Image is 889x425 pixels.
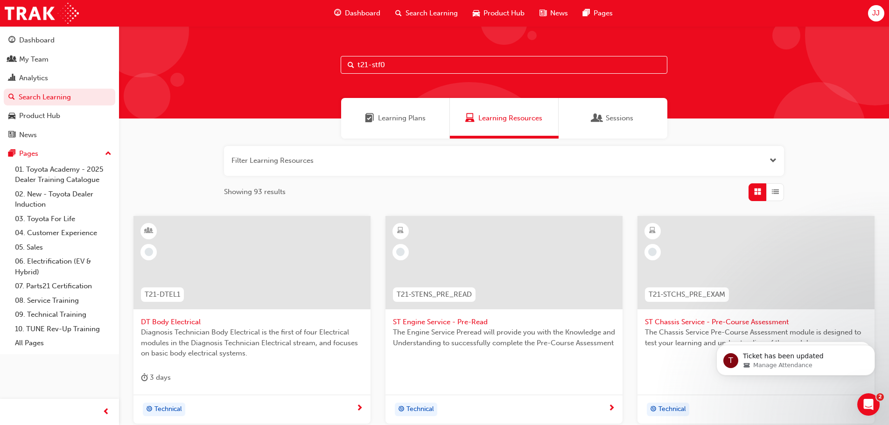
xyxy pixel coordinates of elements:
a: Search Learning [4,89,115,106]
span: T21-STCHS_PRE_EXAM [649,289,725,300]
span: car-icon [473,7,480,19]
a: news-iconNews [532,4,575,23]
a: 06. Electrification (EV & Hybrid) [11,254,115,279]
div: Product Hub [19,111,60,121]
button: Pages [4,145,115,162]
span: Dashboard [345,8,380,19]
a: 10. TUNE Rev-Up Training [11,322,115,336]
span: news-icon [8,131,15,139]
a: Learning PlansLearning Plans [341,98,450,139]
span: The Chassis Service Pre-Course Assessment module is designed to test your learning and understand... [645,327,867,348]
span: Diagnosis Technician Body Electrical is the first of four Electrical modules in the Diagnosis Tec... [141,327,363,359]
a: SessionsSessions [559,98,667,139]
button: JJ [868,5,884,21]
span: Search Learning [406,8,458,19]
span: target-icon [146,404,153,416]
span: learningRecordVerb_NONE-icon [648,248,657,256]
span: pages-icon [8,150,15,158]
div: News [19,130,37,140]
span: Learning Plans [378,113,426,124]
iframe: Intercom live chat [857,393,880,416]
div: Analytics [19,73,48,84]
span: guage-icon [8,36,15,45]
a: T21-DTEL1DT Body ElectricalDiagnosis Technician Body Electrical is the first of four Electrical m... [133,216,371,424]
div: Dashboard [19,35,55,46]
a: 05. Sales [11,240,115,255]
span: Pages [594,8,613,19]
a: Product Hub [4,107,115,125]
a: T21-STCHS_PRE_EXAMST Chassis Service - Pre-Course AssessmentThe Chassis Service Pre-Course Assess... [637,216,875,424]
iframe: Intercom notifications message [702,325,889,390]
span: ST Engine Service - Pre-Read [393,317,615,327]
span: Learning Resources [478,113,542,124]
div: My Team [19,54,49,65]
span: search-icon [395,7,402,19]
a: guage-iconDashboard [327,4,388,23]
span: pages-icon [583,7,590,19]
a: Analytics [4,70,115,87]
a: pages-iconPages [575,4,620,23]
div: Pages [19,148,38,159]
span: News [550,8,568,19]
span: 2 [876,393,884,401]
span: target-icon [650,404,657,416]
span: The Engine Service Preread will provide you with the Knowledge and Understanding to successfully ... [393,327,615,348]
span: car-icon [8,112,15,120]
span: Technical [406,404,434,415]
span: Showing 93 results [224,187,286,197]
span: next-icon [608,404,615,413]
a: 08. Service Training [11,293,115,308]
span: Technical [658,404,686,415]
span: learningResourceType_ELEARNING-icon [649,225,656,237]
a: My Team [4,51,115,68]
a: All Pages [11,336,115,350]
span: ST Chassis Service - Pre-Course Assessment [645,317,867,327]
span: Search [348,60,354,70]
button: Open the filter [770,155,777,166]
span: guage-icon [334,7,341,19]
a: 02. New - Toyota Dealer Induction [11,187,115,212]
span: news-icon [539,7,546,19]
span: List [772,187,779,197]
a: 03. Toyota For Life [11,212,115,226]
a: car-iconProduct Hub [465,4,532,23]
span: T21-STENS_PRE_READ [397,289,472,300]
a: 07. Parts21 Certification [11,279,115,293]
span: prev-icon [103,406,110,418]
span: T21-DTEL1 [145,289,180,300]
a: T21-STENS_PRE_READST Engine Service - Pre-ReadThe Engine Service Preread will provide you with th... [385,216,623,424]
div: 3 days [141,372,171,383]
span: Product Hub [483,8,525,19]
span: Sessions [593,113,602,124]
span: DT Body Electrical [141,317,363,327]
span: learningRecordVerb_NONE-icon [145,248,153,256]
span: learningResourceType_ELEARNING-icon [397,225,404,237]
a: Learning ResourcesLearning Resources [450,98,559,139]
span: Grid [754,187,761,197]
span: people-icon [8,56,15,64]
input: Search... [341,56,667,74]
a: Dashboard [4,32,115,49]
span: Technical [154,404,182,415]
a: 01. Toyota Academy - 2025 Dealer Training Catalogue [11,162,115,187]
a: 04. Customer Experience [11,226,115,240]
a: News [4,126,115,144]
a: 09. Technical Training [11,307,115,322]
span: target-icon [398,404,405,416]
span: chart-icon [8,74,15,83]
a: search-iconSearch Learning [388,4,465,23]
span: search-icon [8,93,15,102]
span: JJ [872,8,880,19]
span: Sessions [606,113,633,124]
span: Learning Plans [365,113,374,124]
button: DashboardMy TeamAnalyticsSearch LearningProduct HubNews [4,30,115,145]
span: up-icon [105,148,112,160]
span: Learning Resources [465,113,475,124]
span: learningRecordVerb_NONE-icon [396,248,405,256]
span: learningResourceType_INSTRUCTOR_LED-icon [146,225,152,237]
